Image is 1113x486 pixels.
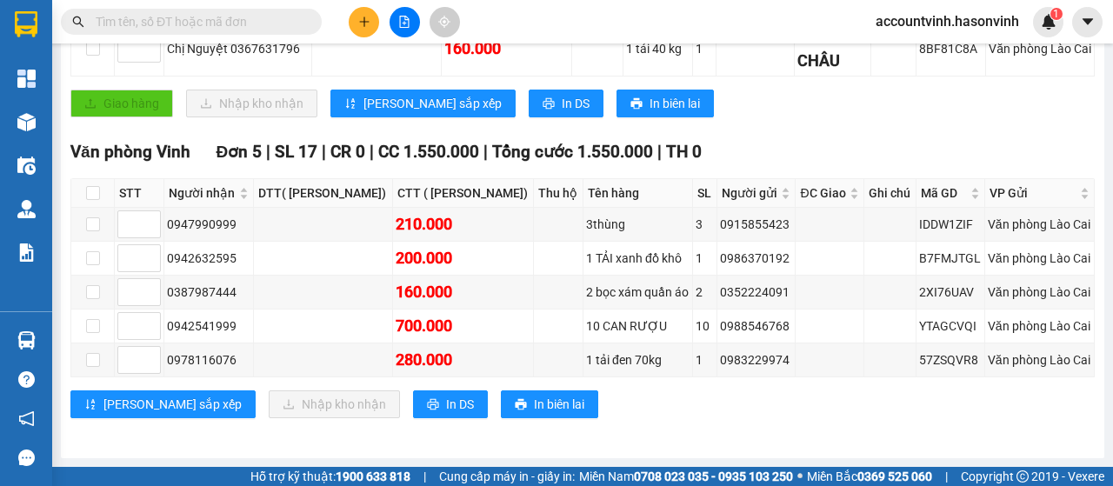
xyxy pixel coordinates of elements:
span: 1 [1053,8,1059,20]
span: ĐC Giao [800,183,846,203]
div: 280.000 [396,348,531,372]
span: Miền Bắc [807,467,932,486]
span: VP Gửi [990,183,1076,203]
span: printer [515,398,527,412]
span: CR 0 [330,142,365,162]
td: Văn phòng Lào Cai [985,276,1095,310]
button: downloadNhập kho nhận [269,390,400,418]
button: printerIn biên lai [616,90,714,117]
div: Văn phòng Lào Cai [988,215,1091,234]
span: In DS [562,94,590,113]
div: IDDW1ZIF [919,215,982,234]
th: Ghi chú [864,179,916,208]
span: sort-ascending [84,398,97,412]
span: In biên lai [650,94,700,113]
div: 160.000 [396,280,531,304]
span: Miền Nam [579,467,793,486]
span: search [72,16,84,28]
div: Văn phòng Lào Cai [988,249,1091,268]
div: Văn phòng Lào Cai [989,39,1091,58]
span: In biên lai [534,395,584,414]
div: 1 TẢI xanh đồ khô [586,249,690,268]
span: aim [438,16,450,28]
button: plus [349,7,379,37]
div: B7FMJTGL [919,249,982,268]
span: file-add [398,16,410,28]
div: YTAGCVQI [919,316,982,336]
button: printerIn DS [413,390,488,418]
span: | [266,142,270,162]
td: Văn phòng Lào Cai [985,343,1095,377]
span: | [423,467,426,486]
td: Văn phòng Lào Cai [985,242,1095,276]
div: 1 [696,249,713,268]
span: message [18,449,35,466]
span: Người gửi [722,183,778,203]
span: | [483,142,488,162]
button: printerIn biên lai [501,390,598,418]
td: Văn phòng Lào Cai [986,22,1095,77]
div: 8BF81C8A [919,39,983,58]
div: 0915855423 [720,215,793,234]
button: printerIn DS [529,90,603,117]
td: 8BF81C8A [916,22,986,77]
span: | [945,467,948,486]
span: printer [543,97,555,111]
b: [PERSON_NAME] (Vinh - Sapa) [73,22,261,89]
strong: 0708 023 035 - 0935 103 250 [634,469,793,483]
div: Văn phòng Lào Cai [988,316,1091,336]
div: 57ZSQVR8 [919,350,982,369]
th: CTT ( [PERSON_NAME]) [393,179,535,208]
span: [PERSON_NAME] sắp xếp [103,395,242,414]
span: In DS [446,395,474,414]
button: uploadGiao hàng [70,90,173,117]
strong: 0369 525 060 [857,469,932,483]
div: Văn phòng Lào Cai [988,283,1091,302]
div: 1 [696,350,713,369]
span: copyright [1016,470,1029,483]
img: solution-icon [17,243,36,262]
div: 0988546768 [720,316,793,336]
img: dashboard-icon [17,70,36,88]
span: Tổng cước 1.550.000 [492,142,653,162]
input: Tìm tên, số ĐT hoặc mã đơn [96,12,301,31]
div: 0352224091 [720,283,793,302]
th: DTT( [PERSON_NAME]) [254,179,393,208]
button: downloadNhập kho nhận [186,90,317,117]
div: 0387987444 [167,283,250,302]
div: 700.000 [396,314,531,338]
div: 200.000 [396,246,531,270]
span: printer [630,97,643,111]
span: notification [18,410,35,427]
div: 2XI76UAV [919,283,982,302]
th: Thu hộ [534,179,583,208]
td: IDDW1ZIF [916,208,985,242]
button: file-add [390,7,420,37]
div: DIỄN CHÂU [797,24,868,74]
div: Chị Nguyệt 0367631796 [167,39,309,58]
div: 1 tải 40 kg [626,39,690,58]
span: printer [427,398,439,412]
span: Văn phòng Vinh [70,142,190,162]
div: 3 [696,215,713,234]
div: 0983229974 [720,350,793,369]
div: 1 [696,39,713,58]
td: Văn phòng Lào Cai [985,208,1095,242]
span: Cung cấp máy in - giấy in: [439,467,575,486]
td: Văn phòng Lào Cai [985,310,1095,343]
strong: 1900 633 818 [336,469,410,483]
span: plus [358,16,370,28]
th: STT [115,179,164,208]
td: YTAGCVQI [916,310,985,343]
img: warehouse-icon [17,156,36,175]
span: Hỗ trợ kỹ thuật: [250,467,410,486]
th: Tên hàng [583,179,693,208]
b: [DOMAIN_NAME] [232,14,420,43]
div: 1 tải đen 70kg [586,350,690,369]
td: 57ZSQVR8 [916,343,985,377]
div: 0986370192 [720,249,793,268]
span: caret-down [1080,14,1096,30]
div: 10 CAN RƯỢU [586,316,690,336]
img: warehouse-icon [17,113,36,131]
img: icon-new-feature [1041,14,1056,30]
